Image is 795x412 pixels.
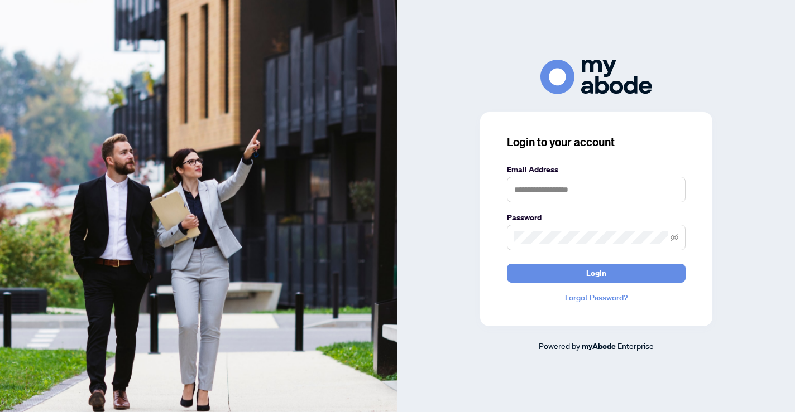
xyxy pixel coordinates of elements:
img: ma-logo [540,60,652,94]
span: Enterprise [617,341,654,351]
span: eye-invisible [671,234,678,241]
span: Login [586,264,606,282]
label: Email Address [507,163,686,176]
h3: Login to your account [507,134,686,150]
label: Password [507,211,686,224]
a: Forgot Password? [507,292,686,304]
span: Powered by [539,341,580,351]
a: myAbode [582,340,616,352]
button: Login [507,264,686,283]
